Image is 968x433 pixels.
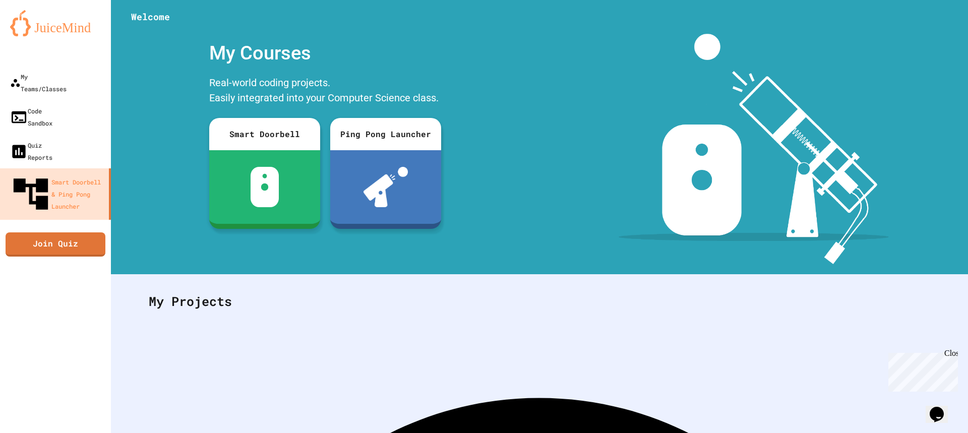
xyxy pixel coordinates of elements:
img: logo-orange.svg [10,10,101,36]
div: Quiz Reports [10,139,52,163]
a: Join Quiz [6,232,105,257]
div: Code Sandbox [10,105,52,129]
div: Chat with us now!Close [4,4,70,64]
img: ppl-with-ball.png [364,167,408,207]
div: Smart Doorbell & Ping Pong Launcher [10,173,105,215]
div: Smart Doorbell [209,118,320,150]
img: sdb-white.svg [251,167,279,207]
iframe: chat widget [884,349,958,392]
div: Ping Pong Launcher [330,118,441,150]
img: banner-image-my-projects.png [619,34,889,264]
iframe: chat widget [926,393,958,423]
div: My Teams/Classes [10,71,67,95]
div: My Projects [139,282,940,321]
div: Real-world coding projects. Easily integrated into your Computer Science class. [204,73,446,110]
div: My Courses [204,34,446,73]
